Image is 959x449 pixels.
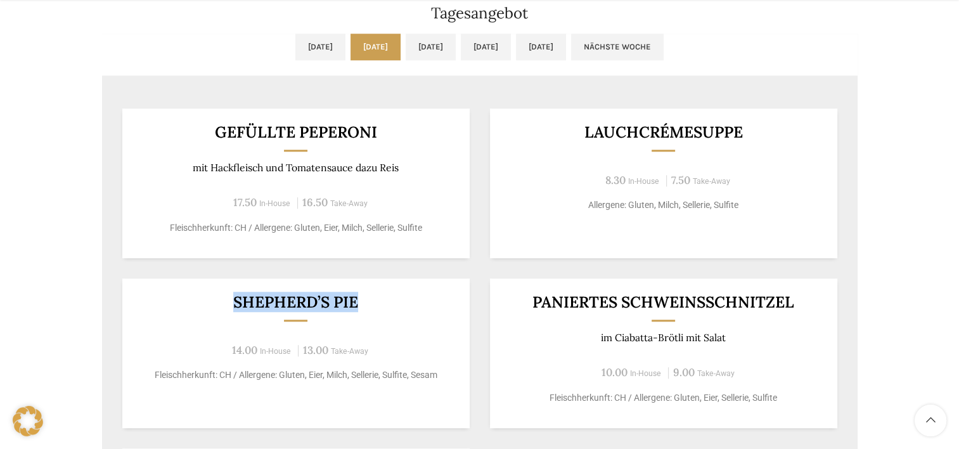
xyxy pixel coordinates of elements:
[233,195,257,209] span: 17.50
[571,34,664,60] a: Nächste Woche
[628,177,659,186] span: In-House
[505,198,821,212] p: Allergene: Gluten, Milch, Sellerie, Sulfite
[331,347,368,356] span: Take-Away
[330,199,368,208] span: Take-Away
[303,343,328,357] span: 13.00
[915,405,946,436] a: Scroll to top button
[259,199,290,208] span: In-House
[138,368,454,382] p: Fleischherkunft: CH / Allergene: Gluten, Eier, Milch, Sellerie, Sulfite, Sesam
[505,332,821,344] p: im Ciabatta-Brötli mit Salat
[138,221,454,235] p: Fleischherkunft: CH / Allergene: Gluten, Eier, Milch, Sellerie, Sulfite
[102,6,858,21] h2: Tagesangebot
[138,162,454,174] p: mit Hackfleisch und Tomatensauce dazu Reis
[673,365,695,379] span: 9.00
[697,369,735,378] span: Take-Away
[505,124,821,140] h3: Lauchcrémesuppe
[516,34,566,60] a: [DATE]
[351,34,401,60] a: [DATE]
[302,195,328,209] span: 16.50
[461,34,511,60] a: [DATE]
[138,124,454,140] h3: Gefüllte Peperoni
[505,294,821,310] h3: Paniertes Schweinsschnitzel
[505,391,821,405] p: Fleischherkunft: CH / Allergene: Gluten, Eier, Sellerie, Sulfite
[260,347,291,356] span: In-House
[138,294,454,310] h3: Shepherd’s Pie
[671,173,690,187] span: 7.50
[602,365,628,379] span: 10.00
[295,34,345,60] a: [DATE]
[630,369,661,378] span: In-House
[605,173,626,187] span: 8.30
[232,343,257,357] span: 14.00
[406,34,456,60] a: [DATE]
[693,177,730,186] span: Take-Away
